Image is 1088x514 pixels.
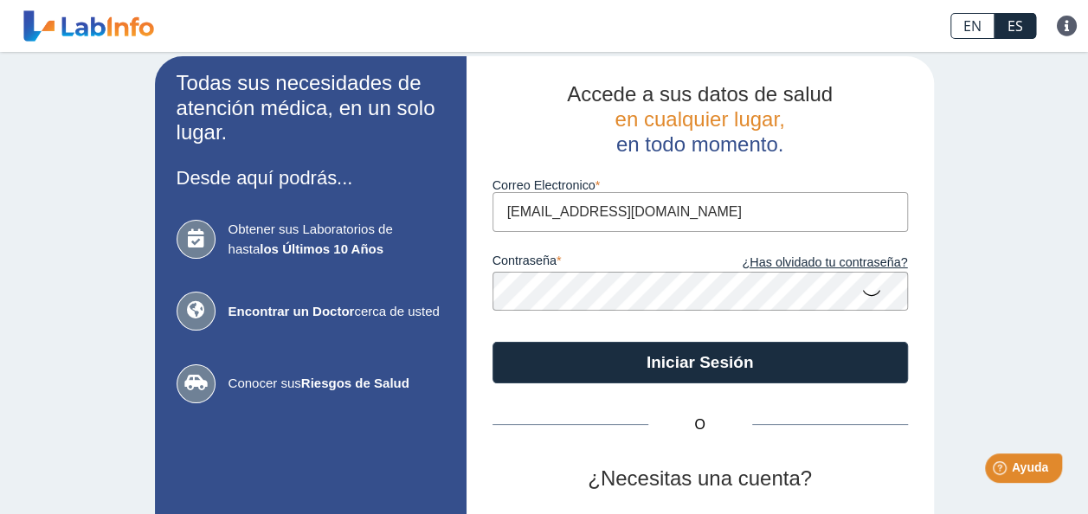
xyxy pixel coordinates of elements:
iframe: Help widget launcher [934,447,1069,495]
b: Riesgos de Salud [301,376,409,390]
span: en todo momento. [616,132,783,156]
span: Conocer sus [229,374,445,394]
h3: Desde aquí podrás... [177,167,445,189]
a: ¿Has olvidado tu contraseña? [700,254,908,273]
span: en cualquier lugar, [615,107,784,131]
span: Accede a sus datos de salud [567,82,833,106]
b: los Últimos 10 Años [260,241,383,256]
a: EN [950,13,995,39]
button: Iniciar Sesión [492,342,908,383]
h2: Todas sus necesidades de atención médica, en un solo lugar. [177,71,445,145]
label: Correo Electronico [492,178,908,192]
span: Obtener sus Laboratorios de hasta [229,220,445,259]
b: Encontrar un Doctor [229,304,355,318]
span: O [648,414,752,435]
h2: ¿Necesitas una cuenta? [492,466,908,492]
a: ES [995,13,1036,39]
span: cerca de usted [229,302,445,322]
label: contraseña [492,254,700,273]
